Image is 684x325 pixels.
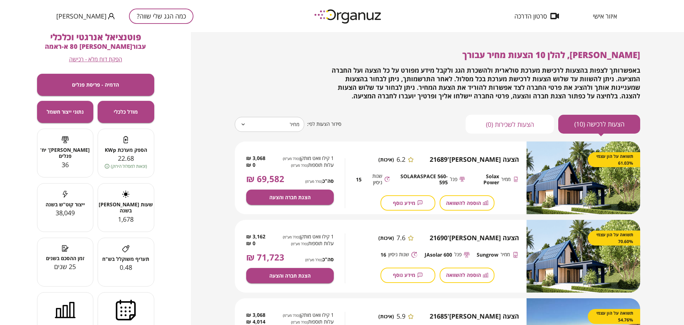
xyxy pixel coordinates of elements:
button: הצעות לרכישה (10) [558,115,640,134]
span: הצגת חברה והצעה [269,273,311,279]
span: פנל [450,176,457,183]
span: שנות ניסיון [364,173,382,186]
span: SOLARASPACE 560-595 [397,173,448,186]
span: (כולל מע"מ) [283,313,300,318]
button: איזור אישי [582,12,628,20]
span: (כולל מע"מ) [283,234,300,239]
span: עבור [PERSON_NAME] 80 א-ראמה [45,42,146,51]
span: 1 קילו וואט מותקן [277,312,334,319]
span: 0 ₪ [246,162,255,169]
span: 16 [380,252,386,258]
span: סידור הצעות לפי: [307,121,341,128]
span: תשואה על הון עצמי 70.60% [595,231,633,245]
span: (כולל מע"מ) [305,179,322,184]
span: 3,068 ₪ [246,312,265,319]
button: הצגת חברה והצעה [246,268,334,283]
span: 6.2 [397,156,405,164]
span: הצעה [PERSON_NAME]' 21685 [430,313,519,320]
span: (זכאות למסלול הירוק) [111,163,147,170]
span: 69,582 ₪ [246,174,284,184]
span: [PERSON_NAME], להלן 10 הצעות מחיר עבורך [462,49,640,61]
img: logo [309,6,388,26]
span: פוטנציאל אנרגטי וכלכלי [50,31,141,43]
span: (איכות) [378,235,394,241]
span: זמן ההסכם בשנים [37,255,93,261]
span: JAsolar 600 [425,252,452,258]
span: 3,068 ₪ [246,155,265,162]
span: תעריף משוקלל בש"ח [98,256,154,262]
span: ממיר [501,251,510,258]
span: שעות [PERSON_NAME] בשנה [98,201,154,214]
span: 71,723 ₪ [246,252,284,262]
button: הצעות לשכירות (0) [466,115,554,134]
span: (כולל מע"מ) [291,320,308,325]
button: הוספה להשוואה [440,195,494,211]
span: תשואה על הון עצמי 54.76% [595,310,633,323]
span: הספק מערכת KWp [98,147,154,153]
span: הצגת חברה והצעה [269,194,311,200]
img: image [527,220,640,293]
span: Solax Power [472,173,499,186]
span: 36 [62,160,69,169]
span: (כולל מע"מ) [305,257,322,262]
span: 1 קילו וואט מותקן [277,233,334,240]
button: מידע נוסף [380,195,435,211]
button: הצגת חברה והצעה [246,190,334,205]
span: הוספה להשוואה [446,272,481,278]
button: כמה הגג שלי שווה? [129,9,193,24]
span: (איכות) [378,313,394,319]
span: (כולל מע"מ) [291,241,308,246]
button: הפקת דוח מלא - רכישה [69,56,122,63]
span: (כולל מע"מ) [283,156,300,161]
span: 22.68 [118,154,134,162]
span: (איכות) [378,156,394,162]
span: פנל [454,251,462,258]
div: מחיר [235,114,304,134]
span: סרטון הדרכה [514,12,547,20]
span: ממיר [501,176,511,183]
span: איזור אישי [593,12,617,20]
span: [PERSON_NAME] [56,12,107,20]
button: סרטון הדרכה [504,12,570,20]
span: 38,049 [56,208,75,217]
span: 15 [356,176,362,182]
span: עלות תוספות [277,162,334,169]
span: ייצור קוט"ש בשנה [37,201,93,207]
span: 7.6 [397,234,405,242]
span: 5.9 [397,313,405,320]
button: נתוני ייצור חשמל [37,101,94,123]
span: מידע נוסף [393,272,415,278]
button: [PERSON_NAME] [56,12,115,21]
span: 1,678 [118,215,134,223]
img: image [527,141,640,214]
span: סה"כ [305,256,334,262]
span: 0.48 [120,263,132,272]
button: הדמיה - פריסת פנלים [37,74,154,96]
span: מודל כלכלי [114,109,138,115]
span: שנות ניסיון [388,251,409,258]
span: סה"כ [305,178,334,184]
span: מידע נוסף [393,200,415,206]
span: הצעה [PERSON_NAME]' 21690 [430,234,519,242]
span: תשואה על הון עצמי 61.03% [595,153,633,166]
span: 0 ₪ [246,240,255,247]
button: מידע נוסף [380,268,435,283]
span: Sungrow [477,252,498,258]
span: 1 קילו וואט מותקן [277,155,334,162]
button: מודל כלכלי [98,101,154,123]
span: הדמיה - פריסת פנלים [72,82,119,88]
button: הוספה להשוואה [440,268,494,283]
span: עלות תוספות [277,240,334,247]
span: באפשרותך לצפות בהצעות לרכישת מערכת סולארית ולהשכרת הגג ולקבל מידע מפורט על כל הצעה ועל החברה המצי... [332,66,640,100]
span: 25 שנים [54,262,76,271]
span: 3,162 ₪ [246,233,265,240]
span: הצעה [PERSON_NAME]' 21689 [430,156,519,164]
span: [PERSON_NAME]' יח' פנלים [37,147,93,159]
span: הוספה להשוואה [446,200,481,206]
span: (כולל מע"מ) [291,163,308,168]
span: נתוני ייצור חשמל [47,109,84,115]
